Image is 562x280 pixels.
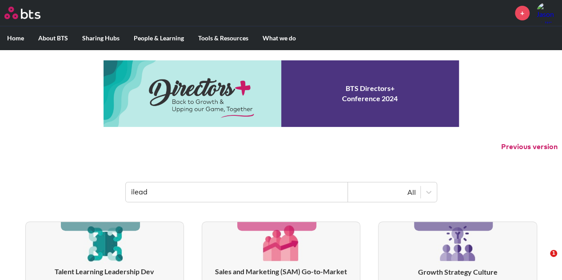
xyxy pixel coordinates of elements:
[515,6,530,20] a: +
[379,267,536,277] h3: Growth Strategy Culture
[532,250,553,271] iframe: Intercom live chat
[84,222,126,264] img: [object Object]
[352,187,416,197] div: All
[4,7,57,19] a: Go home
[104,60,459,127] a: Conference 2024
[126,182,348,202] input: Find contents, pages and demos...
[536,2,558,24] a: Profile
[75,27,127,50] label: Sharing Hubs
[31,27,75,50] label: About BTS
[191,27,255,50] label: Tools & Resources
[260,222,302,264] img: [object Object]
[255,27,303,50] label: What we do
[436,222,479,264] img: [object Object]
[501,142,558,152] button: Previous version
[550,250,557,257] span: 1
[202,267,360,276] h3: Sales and Marketing (SAM) Go-to-Market
[536,2,558,24] img: Jason Phillips
[26,267,183,276] h3: Talent Learning Leadership Dev
[4,7,40,19] img: BTS Logo
[127,27,191,50] label: People & Learning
